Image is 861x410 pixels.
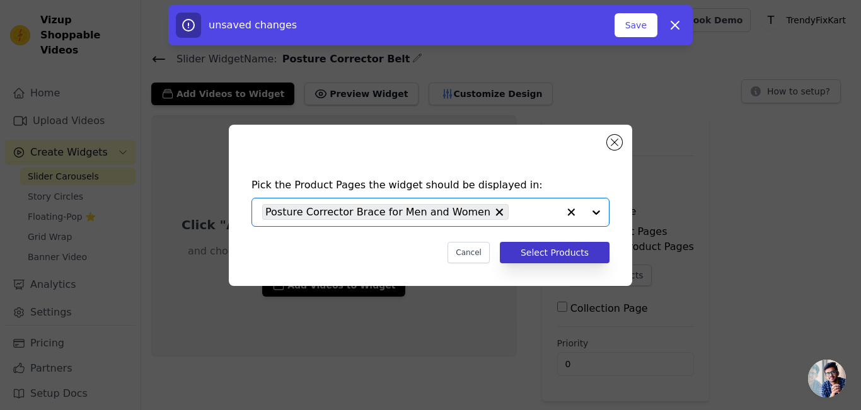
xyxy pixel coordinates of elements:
button: Cancel [448,242,490,263]
button: Select Products [500,242,610,263]
a: Open chat [808,360,846,397]
button: Save [615,13,657,37]
button: Close modal [607,135,622,150]
span: unsaved changes [209,19,297,31]
h4: Pick the Product Pages the widget should be displayed in: [251,178,610,193]
span: Posture Corrector Brace for Men and Women [265,204,490,220]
